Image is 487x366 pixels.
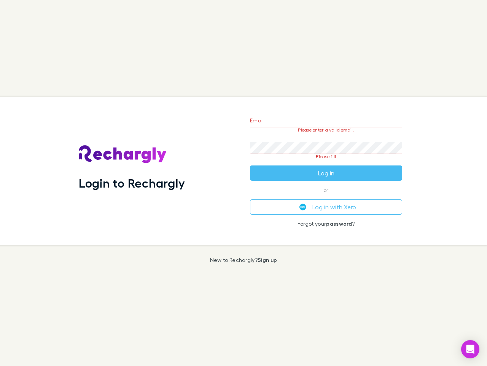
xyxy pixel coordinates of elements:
button: Log in [250,165,402,181]
img: Xero's logo [299,204,306,210]
p: Please fill [250,154,402,159]
h1: Login to Rechargly [79,176,185,190]
p: Please enter a valid email. [250,127,402,133]
p: Forgot your ? [250,221,402,227]
img: Rechargly's Logo [79,145,167,164]
p: New to Rechargly? [210,257,277,263]
button: Log in with Xero [250,199,402,215]
a: password [326,220,352,227]
a: Sign up [258,257,277,263]
div: Open Intercom Messenger [461,340,479,358]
